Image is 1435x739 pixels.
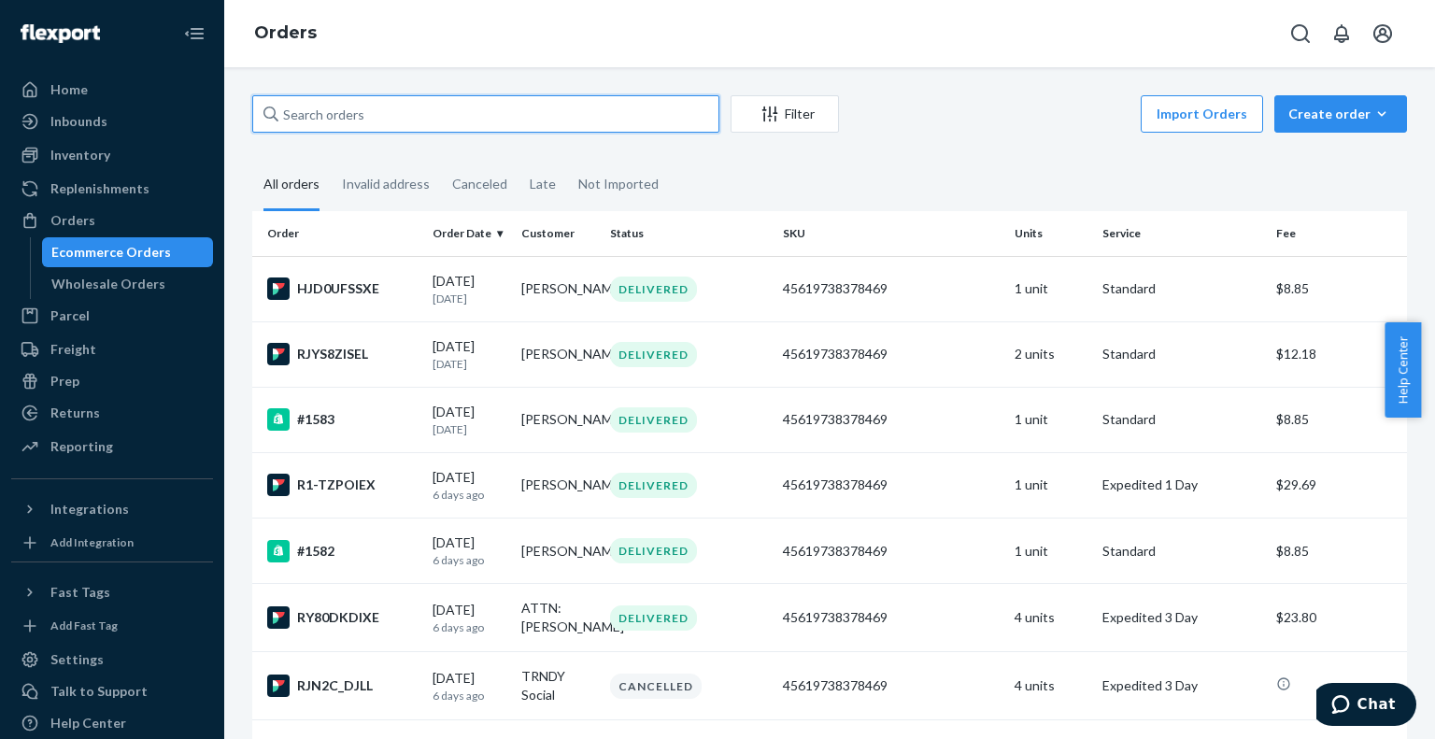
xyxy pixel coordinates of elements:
[21,24,100,43] img: Flexport logo
[11,708,213,738] a: Help Center
[50,340,96,359] div: Freight
[342,160,430,208] div: Invalid address
[1102,476,1260,494] p: Expedited 1 Day
[1007,519,1096,584] td: 1 unit
[11,75,213,105] a: Home
[51,243,171,262] div: Ecommerce Orders
[267,675,418,697] div: RJN2C_DJLL
[783,542,999,561] div: 45619738378469
[433,272,506,306] div: [DATE]
[514,321,603,387] td: [PERSON_NAME]
[433,337,506,372] div: [DATE]
[783,279,999,298] div: 45619738378469
[1269,256,1407,321] td: $8.85
[1269,211,1407,256] th: Fee
[1102,410,1260,429] p: Standard
[50,437,113,456] div: Reporting
[50,211,95,230] div: Orders
[425,211,514,256] th: Order Date
[1269,452,1407,518] td: $29.69
[514,652,603,720] td: TRNDY Social
[514,256,603,321] td: [PERSON_NAME]
[610,674,702,699] div: CANCELLED
[267,474,418,496] div: R1-TZPOIEX
[1141,95,1263,133] button: Import Orders
[783,608,999,627] div: 45619738378469
[433,356,506,372] p: [DATE]
[514,519,603,584] td: [PERSON_NAME]
[514,452,603,518] td: [PERSON_NAME]
[1269,584,1407,652] td: $23.80
[433,291,506,306] p: [DATE]
[50,618,118,633] div: Add Fast Tag
[254,22,317,43] a: Orders
[610,407,697,433] div: DELIVERED
[11,615,213,637] a: Add Fast Tag
[11,107,213,136] a: Inbounds
[610,473,697,498] div: DELIVERED
[11,398,213,428] a: Returns
[51,275,165,293] div: Wholesale Orders
[1102,676,1260,695] p: Expedited 3 Day
[11,645,213,675] a: Settings
[50,179,149,198] div: Replenishments
[603,211,775,256] th: Status
[1323,15,1360,52] button: Open notifications
[11,577,213,607] button: Fast Tags
[610,538,697,563] div: DELIVERED
[433,487,506,503] p: 6 days ago
[1364,15,1401,52] button: Open account menu
[1007,321,1096,387] td: 2 units
[1007,387,1096,452] td: 1 unit
[11,366,213,396] a: Prep
[176,15,213,52] button: Close Navigation
[11,206,213,235] a: Orders
[1385,322,1421,418] button: Help Center
[11,174,213,204] a: Replenishments
[50,500,129,519] div: Integrations
[433,619,506,635] p: 6 days ago
[731,95,839,133] button: Filter
[1102,279,1260,298] p: Standard
[610,277,697,302] div: DELIVERED
[514,584,603,652] td: ATTN: [PERSON_NAME]
[42,237,214,267] a: Ecommerce Orders
[1007,652,1096,720] td: 4 units
[775,211,1006,256] th: SKU
[1282,15,1319,52] button: Open Search Box
[1269,387,1407,452] td: $8.85
[1269,321,1407,387] td: $12.18
[50,306,90,325] div: Parcel
[433,533,506,568] div: [DATE]
[1007,452,1096,518] td: 1 unit
[11,432,213,462] a: Reporting
[11,334,213,364] a: Freight
[433,403,506,437] div: [DATE]
[1102,608,1260,627] p: Expedited 3 Day
[267,540,418,562] div: #1582
[252,211,425,256] th: Order
[50,583,110,602] div: Fast Tags
[530,160,556,208] div: Late
[433,688,506,703] p: 6 days ago
[783,676,999,695] div: 45619738378469
[1269,519,1407,584] td: $8.85
[433,468,506,503] div: [DATE]
[42,269,214,299] a: Wholesale Orders
[1288,105,1393,123] div: Create order
[267,408,418,431] div: #1583
[1007,211,1096,256] th: Units
[50,112,107,131] div: Inbounds
[50,534,134,550] div: Add Integration
[1007,584,1096,652] td: 4 units
[514,387,603,452] td: [PERSON_NAME]
[452,160,507,208] div: Canceled
[433,601,506,635] div: [DATE]
[783,345,999,363] div: 45619738378469
[1007,256,1096,321] td: 1 unit
[11,676,213,706] button: Talk to Support
[50,372,79,391] div: Prep
[50,146,110,164] div: Inventory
